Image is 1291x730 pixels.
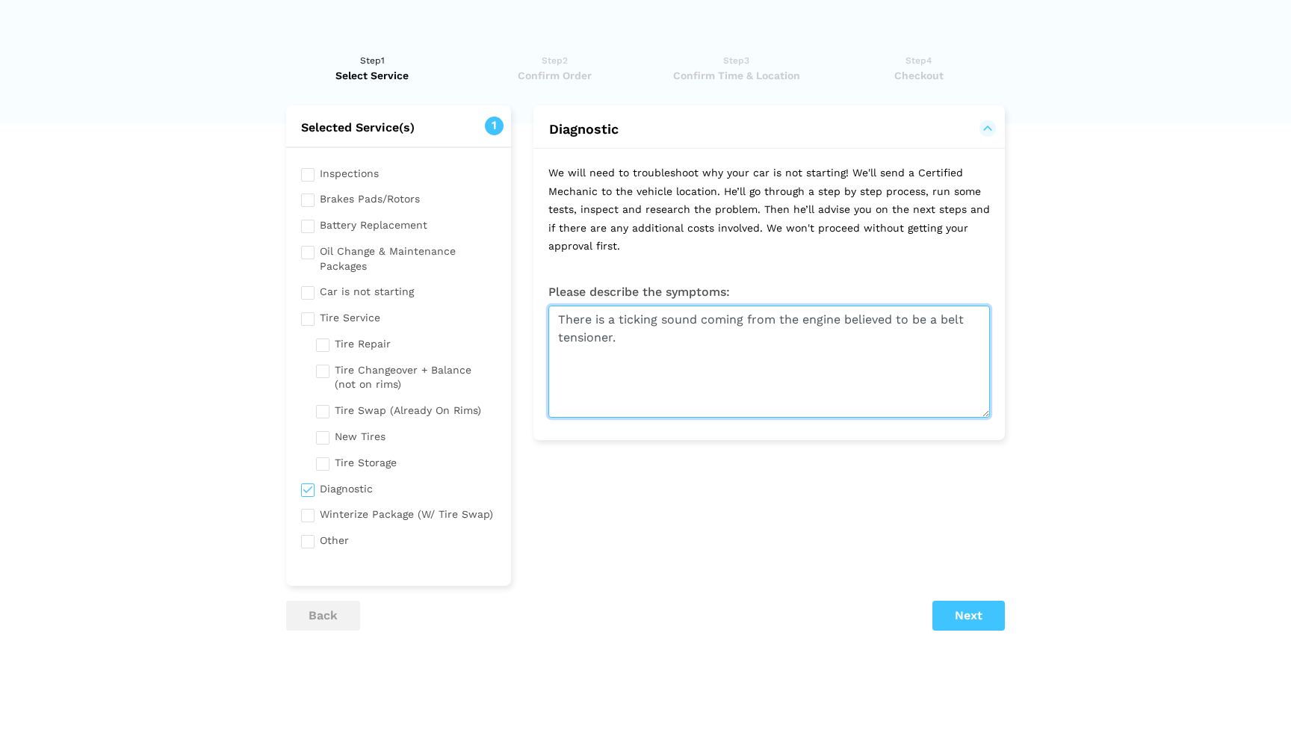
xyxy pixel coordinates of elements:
[650,53,823,83] a: Step3
[286,53,459,83] a: Step1
[650,68,823,83] span: Confirm Time & Location
[468,68,641,83] span: Confirm Order
[533,149,1005,270] p: We will need to troubleshoot why your car is not starting! We'll send a Certified Mechanic to the...
[286,601,360,631] button: back
[286,68,459,83] span: Select Service
[485,117,504,135] span: 1
[286,120,511,135] h2: Selected Service(s)
[468,53,641,83] a: Step2
[548,120,990,138] button: Diagnostic
[932,601,1005,631] button: Next
[832,68,1005,83] span: Checkout
[832,53,1005,83] a: Step4
[548,285,990,299] h3: Please describe the symptoms:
